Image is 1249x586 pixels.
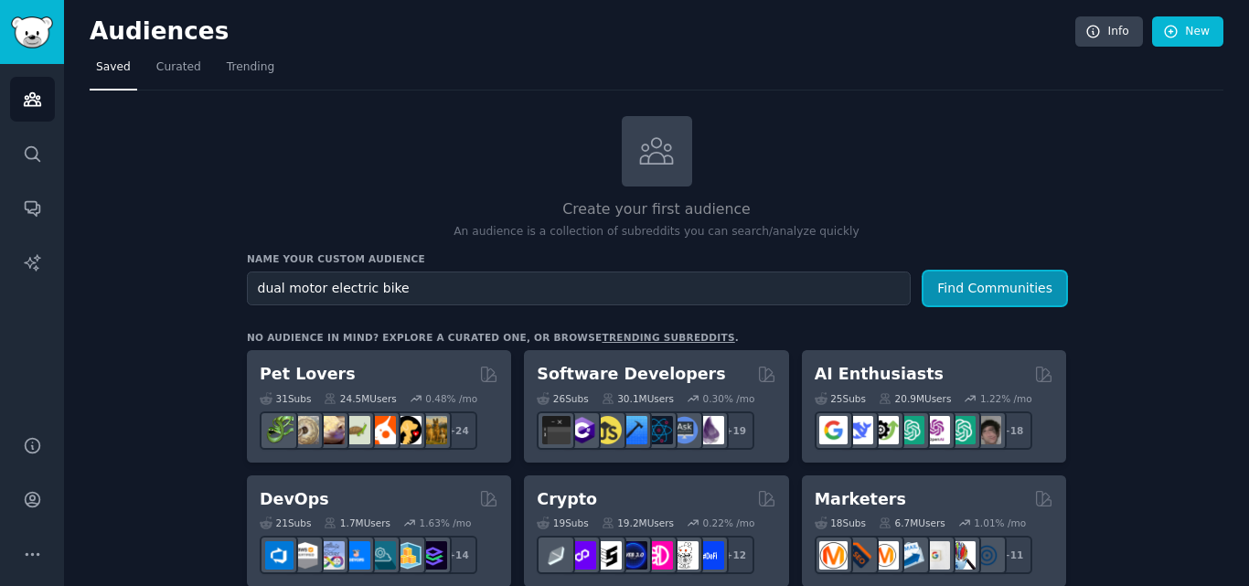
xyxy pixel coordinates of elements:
[568,416,596,444] img: csharp
[870,541,899,570] img: AskMarketing
[425,392,477,405] div: 0.48 % /mo
[593,541,622,570] img: ethstaker
[537,517,588,529] div: 19 Sub s
[845,416,873,444] img: DeepSeek
[439,536,477,574] div: + 14
[980,392,1032,405] div: 1.22 % /mo
[922,416,950,444] img: OpenAIDev
[324,517,390,529] div: 1.7M Users
[537,363,725,386] h2: Software Developers
[973,416,1001,444] img: ArtificalIntelligence
[815,488,906,511] h2: Marketers
[537,488,597,511] h2: Crypto
[542,541,571,570] img: ethfinance
[870,416,899,444] img: AItoolsCatalog
[703,517,755,529] div: 0.22 % /mo
[645,416,673,444] img: reactnative
[923,272,1066,305] button: Find Communities
[90,53,137,91] a: Saved
[260,363,356,386] h2: Pet Lovers
[247,198,1066,221] h2: Create your first audience
[247,272,911,305] input: Pick a short name, like "Digital Marketers" or "Movie-Goers"
[994,411,1032,450] div: + 18
[947,416,976,444] img: chatgpt_prompts_
[670,416,699,444] img: AskComputerScience
[819,541,848,570] img: content_marketing
[593,416,622,444] img: learnjavascript
[845,541,873,570] img: bigseo
[1075,16,1143,48] a: Info
[1152,16,1223,48] a: New
[974,517,1026,529] div: 1.01 % /mo
[316,416,345,444] img: leopardgeckos
[156,59,201,76] span: Curated
[922,541,950,570] img: googleads
[265,541,294,570] img: azuredevops
[265,416,294,444] img: herpetology
[602,332,734,343] a: trending subreddits
[696,416,724,444] img: elixir
[716,536,754,574] div: + 12
[419,541,447,570] img: PlatformEngineers
[815,517,866,529] div: 18 Sub s
[645,541,673,570] img: defiblockchain
[815,392,866,405] div: 25 Sub s
[247,224,1066,240] p: An audience is a collection of subreddits you can search/analyze quickly
[220,53,281,91] a: Trending
[696,541,724,570] img: defi_
[602,392,674,405] div: 30.1M Users
[703,392,755,405] div: 0.30 % /mo
[150,53,208,91] a: Curated
[815,363,944,386] h2: AI Enthusiasts
[342,541,370,570] img: DevOpsLinks
[419,416,447,444] img: dogbreed
[324,392,396,405] div: 24.5M Users
[879,392,951,405] div: 20.9M Users
[439,411,477,450] div: + 24
[11,16,53,48] img: GummySearch logo
[247,331,739,344] div: No audience in mind? Explore a curated one, or browse .
[568,541,596,570] img: 0xPolygon
[316,541,345,570] img: Docker_DevOps
[291,541,319,570] img: AWS_Certified_Experts
[260,488,329,511] h2: DevOps
[896,541,924,570] img: Emailmarketing
[368,416,396,444] img: cockatiel
[542,416,571,444] img: software
[619,416,647,444] img: iOSProgramming
[342,416,370,444] img: turtle
[716,411,754,450] div: + 19
[947,541,976,570] img: MarketingResearch
[393,416,422,444] img: PetAdvice
[227,59,274,76] span: Trending
[537,392,588,405] div: 26 Sub s
[994,536,1032,574] div: + 11
[670,541,699,570] img: CryptoNews
[247,252,1066,265] h3: Name your custom audience
[96,59,131,76] span: Saved
[819,416,848,444] img: GoogleGeminiAI
[260,517,311,529] div: 21 Sub s
[896,416,924,444] img: chatgpt_promptDesign
[602,517,674,529] div: 19.2M Users
[420,517,472,529] div: 1.63 % /mo
[260,392,311,405] div: 31 Sub s
[973,541,1001,570] img: OnlineMarketing
[291,416,319,444] img: ballpython
[393,541,422,570] img: aws_cdk
[368,541,396,570] img: platformengineering
[879,517,945,529] div: 6.7M Users
[90,17,1075,47] h2: Audiences
[619,541,647,570] img: web3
